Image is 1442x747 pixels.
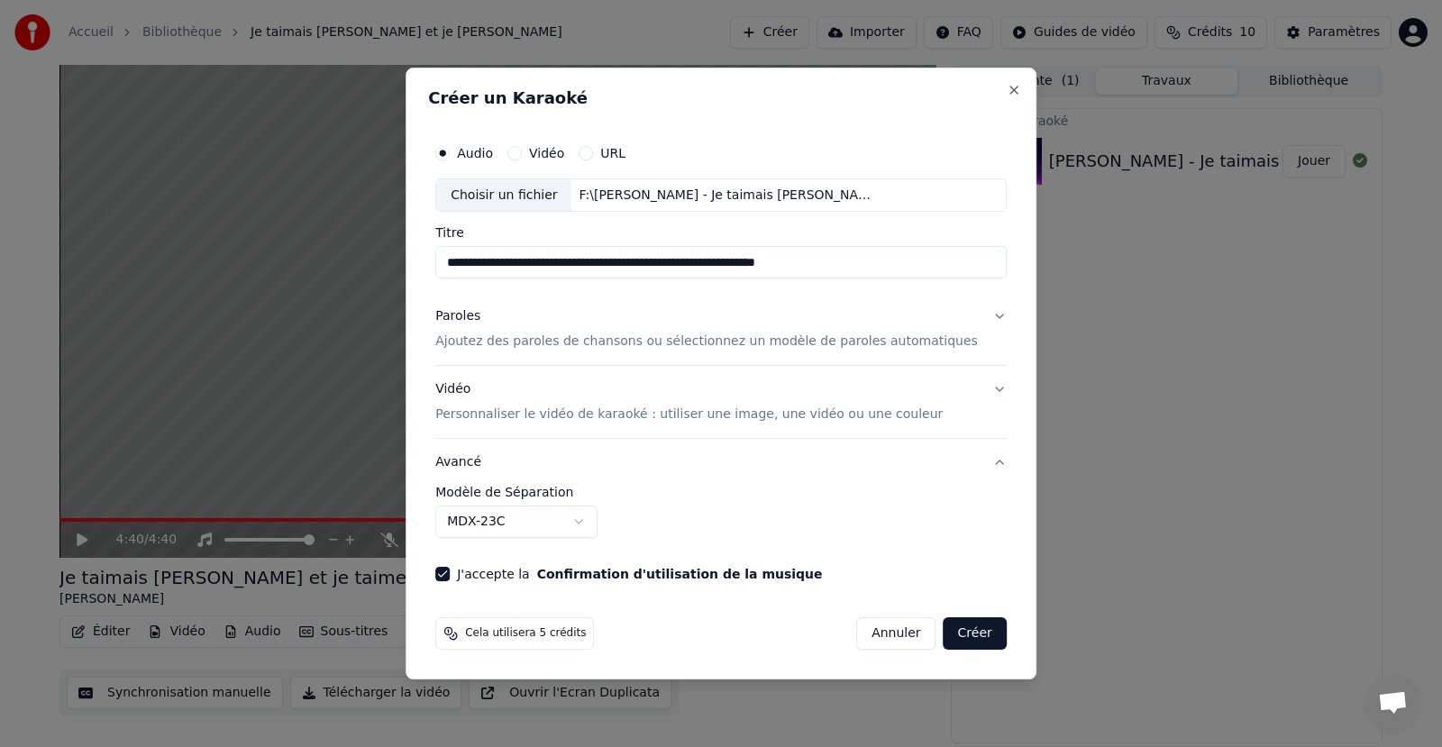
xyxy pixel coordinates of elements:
[465,626,586,641] span: Cela utilisera 5 crédits
[435,381,943,424] div: Vidéo
[856,617,935,650] button: Annuler
[600,147,625,159] label: URL
[435,333,978,351] p: Ajoutez des paroles de chansons ou sélectionnez un modèle de paroles automatiques
[435,367,1007,439] button: VidéoPersonnaliser le vidéo de karaoké : utiliser une image, une vidéo ou une couleur
[428,90,1014,106] h2: Créer un Karaoké
[572,187,879,205] div: F:\[PERSON_NAME] - Je taimais [PERSON_NAME] et je taimerai Nouvelle Version.mp3
[435,486,1007,552] div: Avancé
[435,308,480,326] div: Paroles
[537,568,823,580] button: J'accepte la
[435,439,1007,486] button: Avancé
[435,486,1007,498] label: Modèle de Séparation
[435,294,1007,366] button: ParolesAjoutez des paroles de chansons ou sélectionnez un modèle de paroles automatiques
[435,405,943,424] p: Personnaliser le vidéo de karaoké : utiliser une image, une vidéo ou une couleur
[435,227,1007,240] label: Titre
[457,568,822,580] label: J'accepte la
[529,147,564,159] label: Vidéo
[944,617,1007,650] button: Créer
[457,147,493,159] label: Audio
[436,179,571,212] div: Choisir un fichier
